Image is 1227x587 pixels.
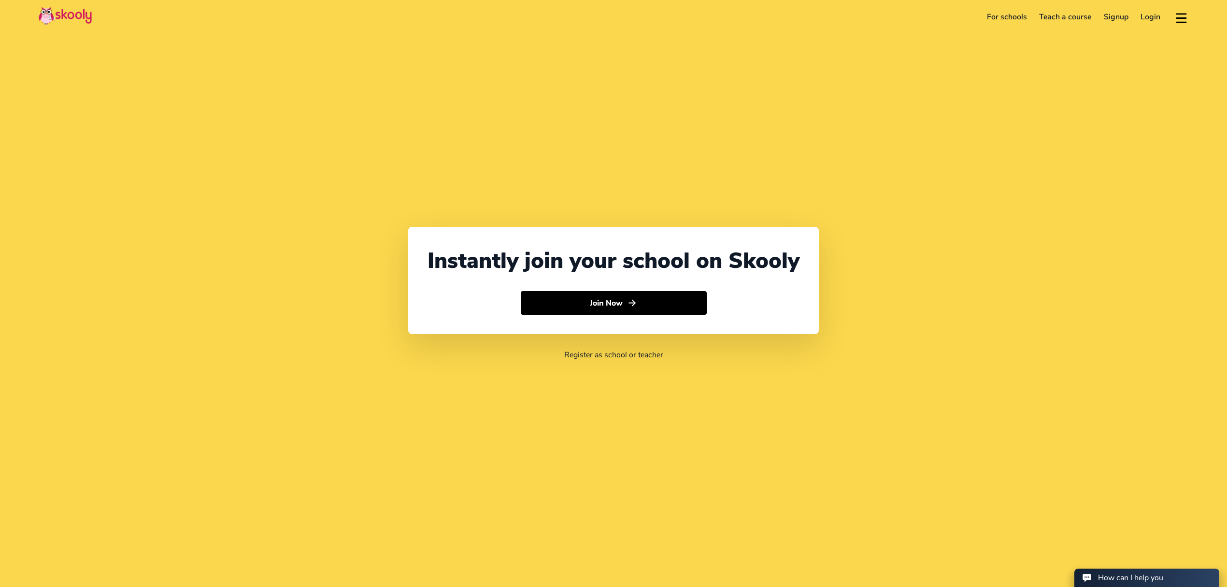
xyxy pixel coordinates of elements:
a: For schools [981,9,1033,25]
ion-icon: arrow forward outline [627,298,637,308]
a: Signup [1098,9,1135,25]
img: Skooly [39,6,92,25]
a: Login [1135,9,1167,25]
button: Join Nowarrow forward outline [521,291,707,315]
div: Instantly join your school on Skooly [428,246,799,276]
a: Teach a course [1033,9,1098,25]
a: Register as school or teacher [564,350,663,360]
button: menu outline [1174,9,1188,25]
